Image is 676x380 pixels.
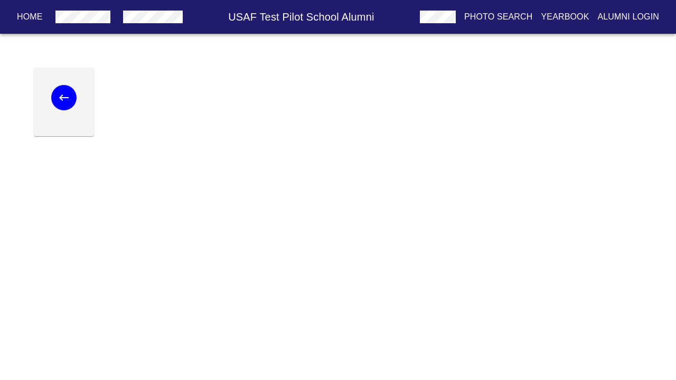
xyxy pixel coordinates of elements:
[17,11,43,23] p: Home
[537,7,593,26] button: Yearbook
[594,7,664,26] button: Alumni Login
[598,11,660,23] p: Alumni Login
[460,7,537,26] button: Photo Search
[187,8,416,25] h6: USAF Test Pilot School Alumni
[541,11,589,23] p: Yearbook
[464,11,533,23] p: Photo Search
[13,7,47,26] button: Home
